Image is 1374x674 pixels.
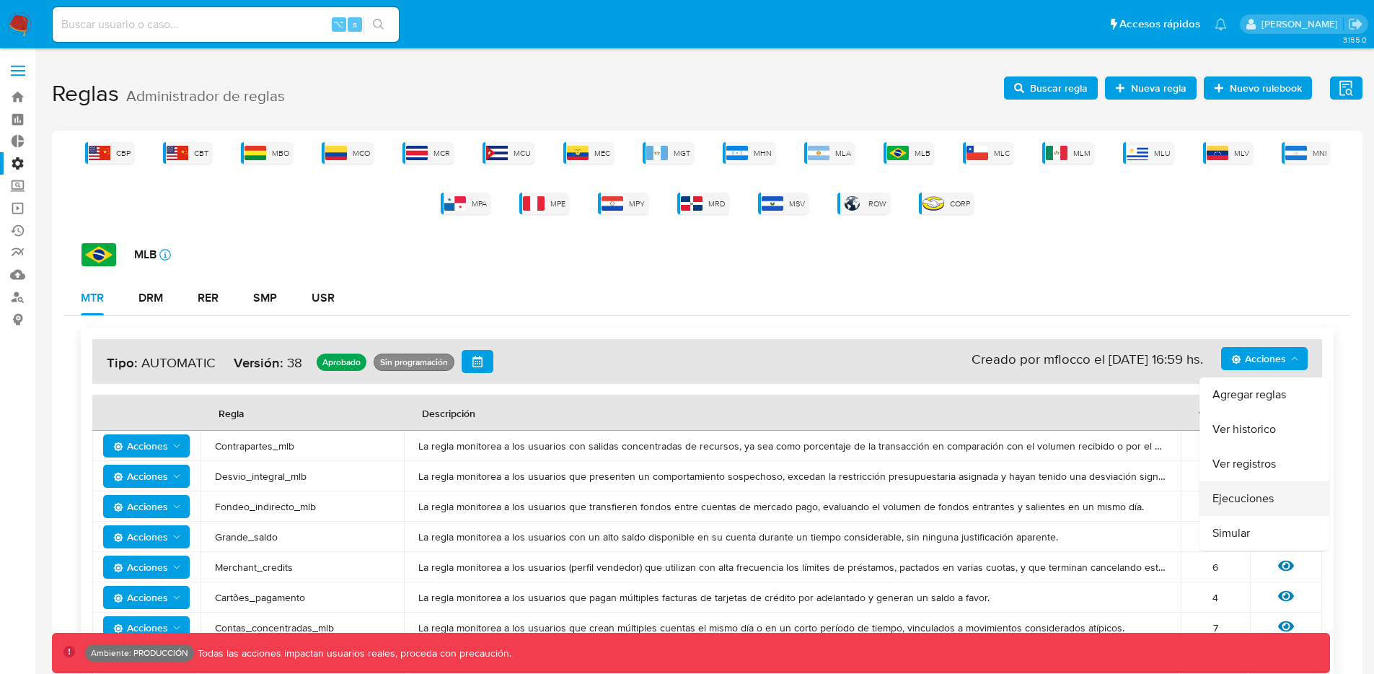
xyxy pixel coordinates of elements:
[353,17,357,31] span: s
[194,647,511,660] p: Todas las acciones impactan usuarios reales, proceda con precaución.
[91,650,188,656] p: Ambiente: PRODUCCIÓN
[1215,18,1227,30] a: Notificaciones
[364,14,393,35] button: search-icon
[333,17,344,31] span: ⌥
[53,15,399,34] input: Buscar usuario o caso...
[1348,17,1363,32] a: Salir
[1261,17,1343,31] p: david.campana@mercadolibre.com
[1119,17,1200,32] span: Accesos rápidos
